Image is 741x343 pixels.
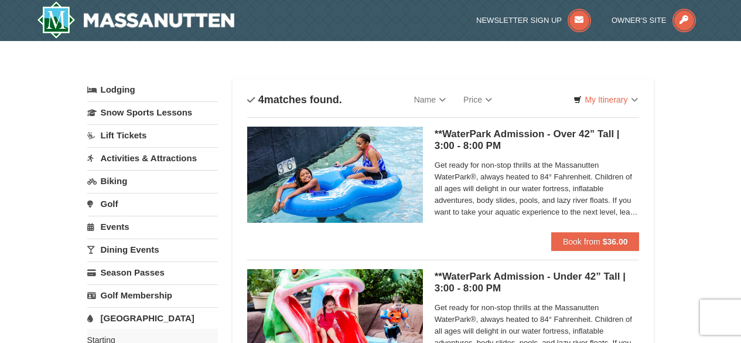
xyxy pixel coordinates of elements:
a: Golf Membership [87,284,218,306]
a: Lodging [87,79,218,100]
a: Massanutten Resort [37,1,235,39]
a: Events [87,216,218,237]
a: Biking [87,170,218,192]
img: Massanutten Resort Logo [37,1,235,39]
a: Golf [87,193,218,215]
h5: **WaterPark Admission - Over 42” Tall | 3:00 - 8:00 PM [435,128,640,152]
h4: matches found. [247,94,342,106]
a: Lift Tickets [87,124,218,146]
a: Snow Sports Lessons [87,101,218,123]
button: Book from $36.00 [551,232,640,251]
span: Newsletter Sign Up [476,16,562,25]
a: Dining Events [87,239,218,260]
a: Season Passes [87,262,218,283]
a: Name [405,88,455,111]
span: 4 [258,94,264,106]
span: Book from [563,237,600,246]
a: Activities & Attractions [87,147,218,169]
h5: **WaterPark Admission - Under 42” Tall | 3:00 - 8:00 PM [435,271,640,294]
span: Get ready for non-stop thrills at the Massanutten WaterPark®, always heated to 84° Fahrenheit. Ch... [435,159,640,218]
span: Owner's Site [612,16,667,25]
a: [GEOGRAPHIC_DATA] [87,307,218,329]
strong: $36.00 [603,237,628,246]
a: Owner's Site [612,16,696,25]
img: 6619917-1058-293f39d8.jpg [247,127,423,223]
a: Newsletter Sign Up [476,16,591,25]
a: My Itinerary [566,91,645,108]
a: Price [455,88,501,111]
